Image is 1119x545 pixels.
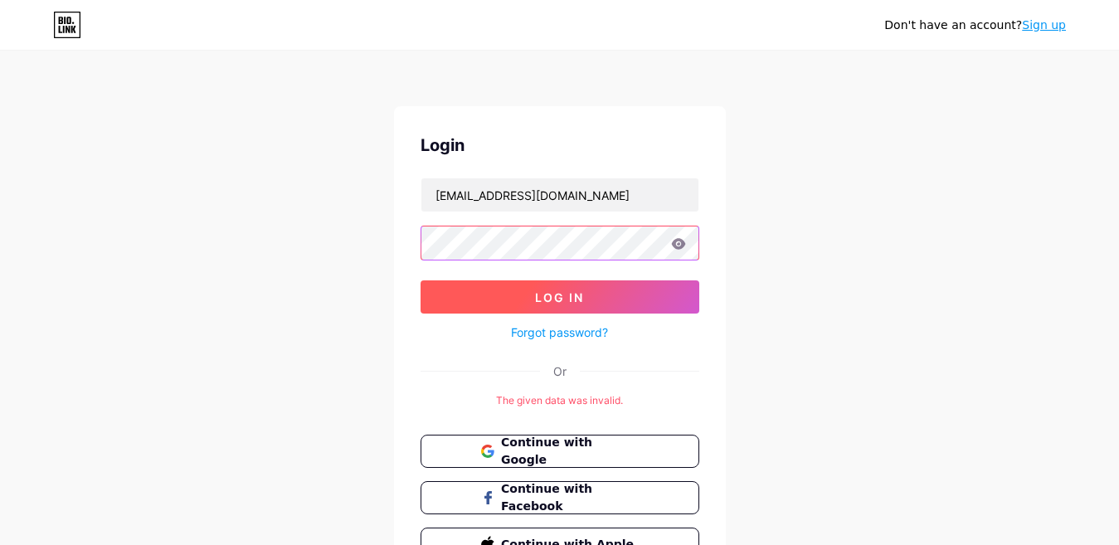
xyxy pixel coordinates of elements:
span: Continue with Facebook [501,480,638,515]
a: Forgot password? [511,324,608,341]
button: Continue with Google [421,435,699,468]
a: Sign up [1022,18,1066,32]
div: Or [553,363,567,380]
input: Username [421,178,698,212]
button: Continue with Facebook [421,481,699,514]
span: Log In [535,290,584,304]
span: Continue with Google [501,434,638,469]
button: Log In [421,280,699,314]
div: Don't have an account? [884,17,1066,34]
div: Login [421,133,699,158]
div: The given data was invalid. [421,393,699,408]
